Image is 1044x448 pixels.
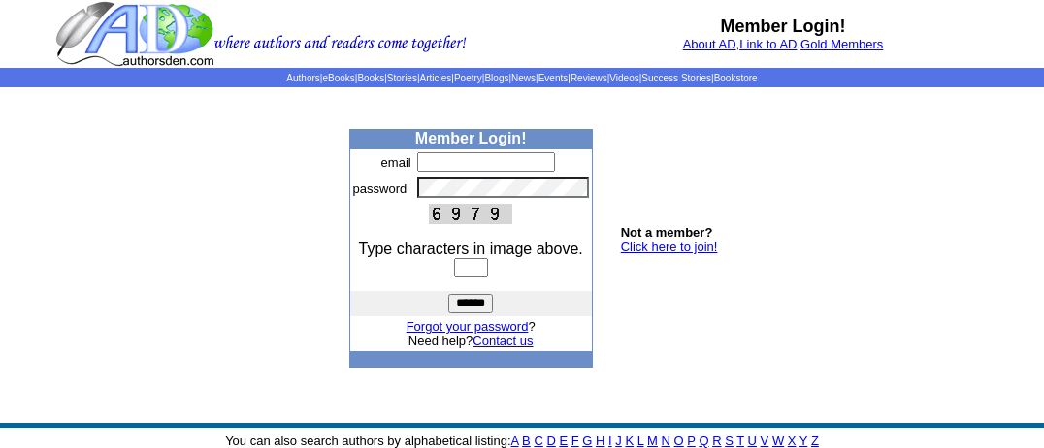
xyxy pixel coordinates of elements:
b: Not a member? [621,225,713,240]
a: News [511,73,536,83]
a: B [522,433,531,448]
a: P [687,433,695,448]
a: Forgot your password [407,319,529,334]
a: Authors [286,73,319,83]
b: Member Login! [721,16,846,36]
a: E [559,433,568,448]
a: Click here to join! [621,240,718,254]
a: eBooks [322,73,354,83]
a: I [608,433,612,448]
a: Events [538,73,569,83]
a: Reviews [571,73,607,83]
a: F [571,433,579,448]
a: Stories [387,73,417,83]
a: L [637,433,644,448]
img: This Is CAPTCHA Image [429,204,512,224]
a: Poetry [454,73,482,83]
font: , , [683,37,884,51]
a: Articles [420,73,452,83]
a: U [748,433,757,448]
b: Member Login! [415,130,527,146]
a: J [615,433,622,448]
a: Books [357,73,384,83]
a: T [736,433,744,448]
font: ? [407,319,536,334]
a: Contact us [473,334,533,348]
font: Type characters in image above. [359,240,583,257]
a: Y [799,433,807,448]
a: Gold Members [800,37,883,51]
font: Need help? [408,334,534,348]
a: H [596,433,604,448]
a: About AD [683,37,736,51]
a: A [511,433,519,448]
a: Q [699,433,708,448]
a: V [761,433,769,448]
a: Z [811,433,819,448]
a: M [647,433,658,448]
a: Blogs [484,73,508,83]
font: password [353,181,408,196]
a: X [788,433,797,448]
a: C [534,433,542,448]
a: Link to AD [739,37,797,51]
font: email [381,155,411,170]
span: | | | | | | | | | | | | [286,73,757,83]
a: K [625,433,634,448]
a: W [772,433,784,448]
a: Videos [609,73,638,83]
a: R [712,433,721,448]
a: S [725,433,734,448]
a: Bookstore [714,73,758,83]
a: D [546,433,555,448]
a: N [662,433,670,448]
a: Success Stories [641,73,711,83]
font: You can also search authors by alphabetical listing: [225,433,819,448]
a: O [674,433,684,448]
a: G [582,433,592,448]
